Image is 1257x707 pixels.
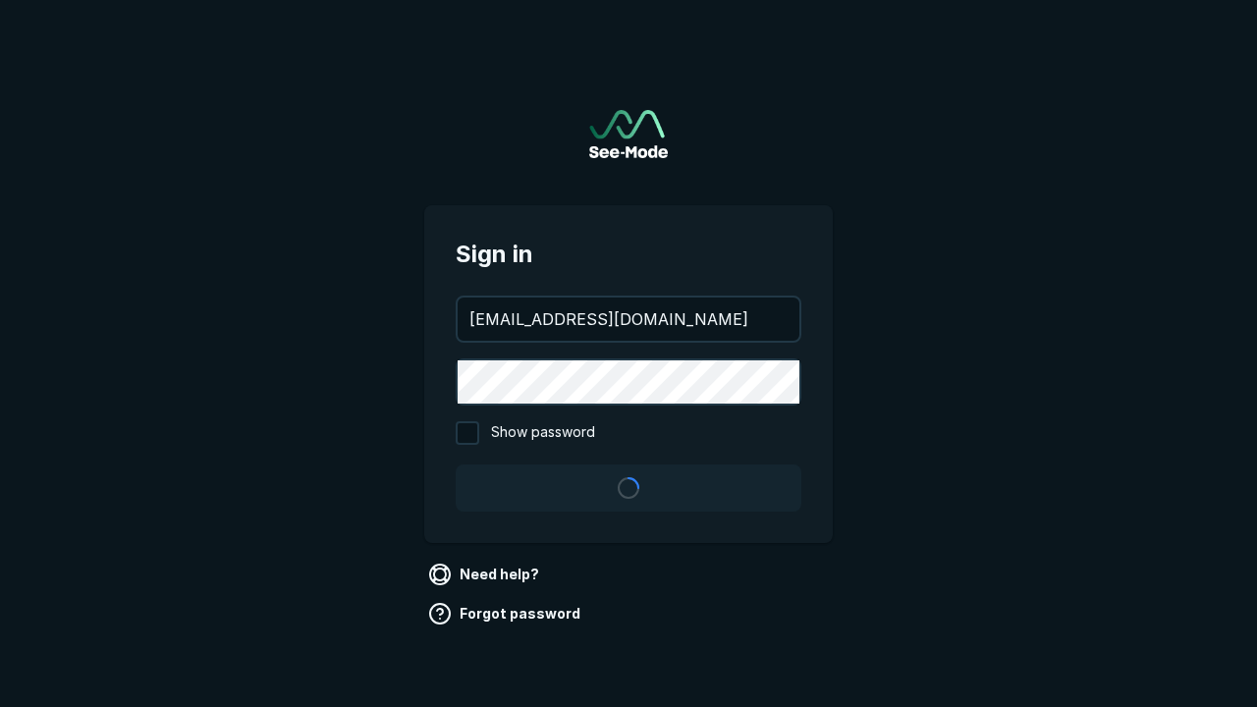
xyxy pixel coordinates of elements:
a: Forgot password [424,598,588,629]
span: Show password [491,421,595,445]
input: your@email.com [458,298,799,341]
a: Go to sign in [589,110,668,158]
a: Need help? [424,559,547,590]
img: See-Mode Logo [589,110,668,158]
span: Sign in [456,237,801,272]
